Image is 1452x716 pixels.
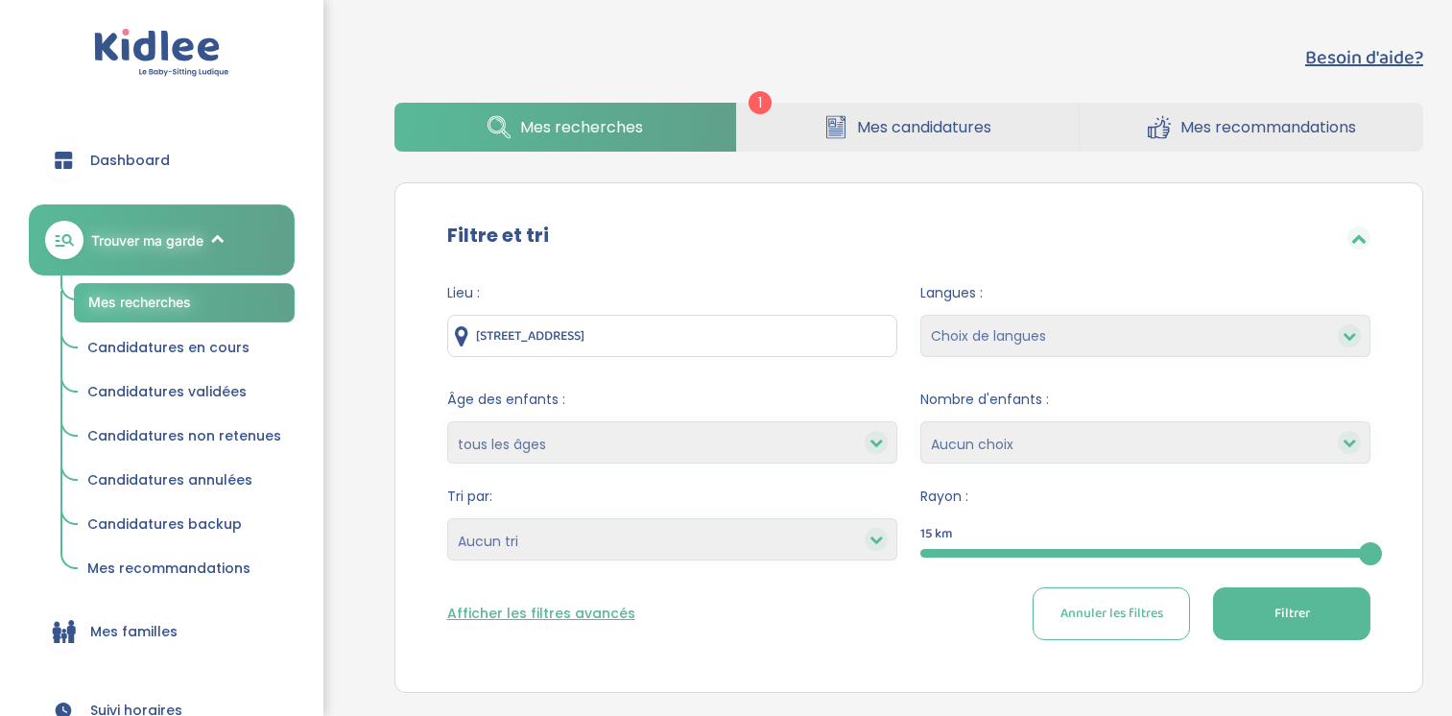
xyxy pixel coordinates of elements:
span: Mes familles [90,622,178,642]
span: Mes candidatures [857,115,991,139]
span: 15 km [920,524,953,544]
img: logo.svg [94,29,229,78]
a: Trouver ma garde [29,204,295,275]
a: Mes familles [29,597,295,666]
span: Tri par: [447,487,897,507]
span: Âge des enfants : [447,390,897,410]
a: Dashboard [29,126,295,195]
span: Candidatures backup [87,514,242,534]
span: Mes recommandations [87,559,250,578]
a: Candidatures validées [74,374,295,411]
button: Afficher les filtres avancés [447,604,635,624]
span: Rayon : [920,487,1370,507]
a: Candidatures annulées [74,463,295,499]
a: Mes recommandations [1080,103,1422,152]
span: Candidatures en cours [87,338,250,357]
a: Mes recherches [74,283,295,322]
span: Mes recherches [88,294,191,310]
span: Langues : [920,283,1370,303]
span: Annuler les filtres [1060,604,1163,624]
label: Filtre et tri [447,221,549,250]
span: Candidatures non retenues [87,426,281,445]
span: Candidatures validées [87,382,247,401]
span: Filtrer [1274,604,1310,624]
a: Candidatures backup [74,507,295,543]
input: Ville ou code postale [447,315,897,357]
span: Dashboard [90,151,170,171]
a: Mes candidatures [737,103,1079,152]
a: Candidatures en cours [74,330,295,367]
a: Mes recommandations [74,551,295,587]
span: 1 [749,91,772,114]
button: Annuler les filtres [1033,587,1190,640]
span: Nombre d'enfants : [920,390,1370,410]
span: Lieu : [447,283,897,303]
button: Besoin d'aide? [1305,43,1423,72]
a: Mes recherches [394,103,736,152]
a: Candidatures non retenues [74,418,295,455]
span: Trouver ma garde [91,230,203,251]
span: Candidatures annulées [87,470,252,489]
span: Mes recommandations [1180,115,1356,139]
span: Mes recherches [520,115,643,139]
button: Filtrer [1213,587,1370,640]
